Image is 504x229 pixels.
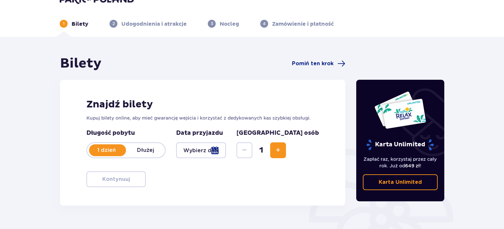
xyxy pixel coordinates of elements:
[272,20,334,28] p: Zamówienie i płatność
[102,176,130,183] p: Kontynuuj
[176,129,223,137] p: Data przyjazdu
[72,20,88,28] p: Bilety
[86,129,166,137] p: Długość pobytu
[363,156,438,169] p: Zapłać raz, korzystaj przez cały rok. Już od !
[208,20,239,28] div: 3Nocleg
[60,20,88,28] div: 1Bilety
[292,60,345,68] a: Pomiń ten krok
[405,163,420,168] span: 649 zł
[220,20,239,28] p: Nocleg
[60,55,102,72] h1: Bilety
[63,21,65,27] p: 1
[211,21,213,27] p: 3
[363,174,438,190] a: Karta Unlimited
[254,145,269,155] span: 1
[270,142,286,158] button: Zwiększ
[110,20,187,28] div: 2Udogodnienia i atrakcje
[236,129,319,137] p: [GEOGRAPHIC_DATA] osób
[87,147,126,154] p: 1 dzień
[86,115,319,121] p: Kupuj bilety online, aby mieć gwarancję wejścia i korzystać z dedykowanych kas szybkiej obsługi.
[260,20,334,28] div: 4Zamówienie i płatność
[112,21,115,27] p: 2
[366,139,434,151] p: Karta Unlimited
[292,60,333,67] span: Pomiń ten krok
[379,179,422,186] p: Karta Unlimited
[374,91,426,129] img: Dwie karty całoroczne do Suntago z napisem 'UNLIMITED RELAX', na białym tle z tropikalnymi liśćmi...
[86,98,319,111] h2: Znajdź bilety
[236,142,252,158] button: Zmniejsz
[86,171,146,187] button: Kontynuuj
[126,147,165,154] p: Dłużej
[263,21,266,27] p: 4
[121,20,187,28] p: Udogodnienia i atrakcje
